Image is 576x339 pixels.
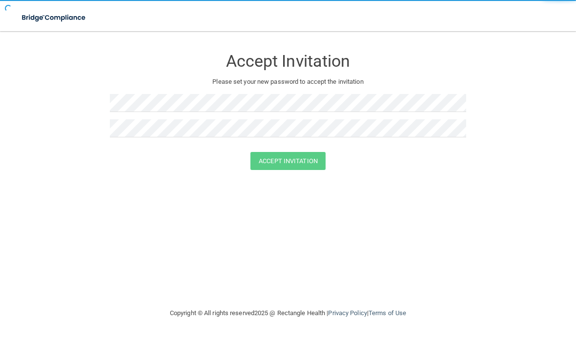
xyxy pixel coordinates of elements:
p: Please set your new password to accept the invitation [117,76,459,88]
img: bridge_compliance_login_screen.278c3ca4.svg [15,8,94,28]
h3: Accept Invitation [110,52,466,70]
button: Accept Invitation [250,152,326,170]
div: Copyright © All rights reserved 2025 @ Rectangle Health | | [110,298,466,329]
a: Privacy Policy [328,309,367,317]
a: Terms of Use [369,309,406,317]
